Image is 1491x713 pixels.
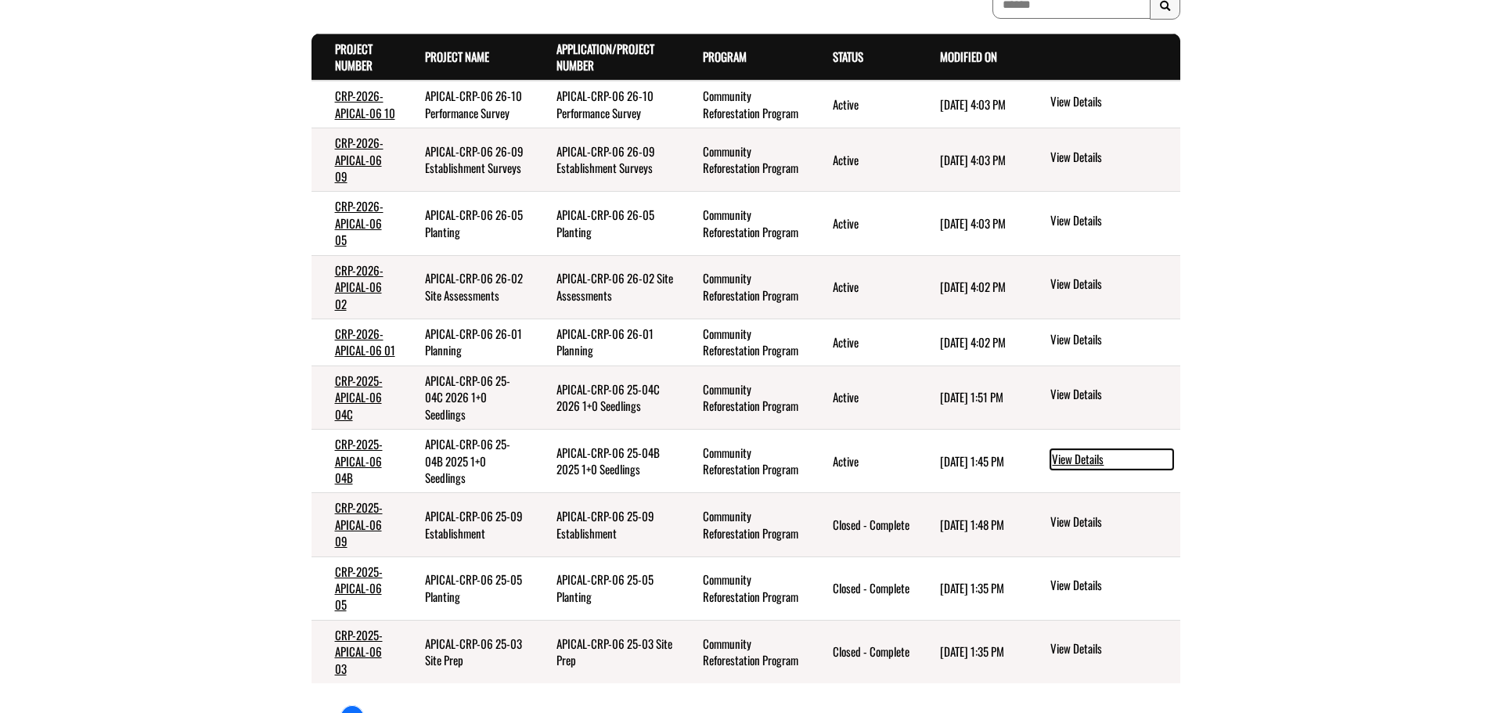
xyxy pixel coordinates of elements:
[917,81,1025,128] td: 8/11/2025 4:03 PM
[335,372,383,423] a: CRP-2025-APICAL-06 04C
[312,319,402,366] td: CRP-2026-APICAL-06 01
[940,214,1006,232] time: [DATE] 4:03 PM
[335,435,383,486] a: CRP-2025-APICAL-06 04B
[1050,449,1173,470] a: View details
[1050,275,1173,294] a: View details
[917,192,1025,255] td: 8/11/2025 4:03 PM
[402,620,533,683] td: APICAL-CRP-06 25-03 Site Prep
[940,516,1004,533] time: [DATE] 1:48 PM
[402,319,533,366] td: APICAL-CRP-06 26-01 Planning
[1025,493,1179,556] td: action menu
[679,255,809,319] td: Community Reforestation Program
[533,192,679,255] td: APICAL-CRP-06 26-05 Planting
[533,430,679,493] td: APICAL-CRP-06 25-04B 2025 1+0 Seedlings
[312,255,402,319] td: CRP-2026-APICAL-06 02
[402,192,533,255] td: APICAL-CRP-06 26-05 Planting
[917,556,1025,620] td: 7/24/2025 1:35 PM
[1050,212,1173,231] a: View details
[312,493,402,556] td: CRP-2025-APICAL-06 09
[1025,366,1179,429] td: action menu
[679,493,809,556] td: Community Reforestation Program
[312,620,402,683] td: CRP-2025-APICAL-06 03
[1025,556,1179,620] td: action menu
[335,261,384,312] a: CRP-2026-APICAL-06 02
[312,81,402,128] td: CRP-2026-APICAL-06 10
[917,255,1025,319] td: 8/11/2025 4:02 PM
[335,325,395,358] a: CRP-2026-APICAL-06 01
[402,128,533,192] td: APICAL-CRP-06 26-09 Establishment Surveys
[917,319,1025,366] td: 8/11/2025 4:02 PM
[533,366,679,429] td: APICAL-CRP-06 25-04C 2026 1+0 Seedlings
[809,255,917,319] td: Active
[312,366,402,429] td: CRP-2025-APICAL-06 04C
[402,366,533,429] td: APICAL-CRP-06 25-04C 2026 1+0 Seedlings
[1025,192,1179,255] td: action menu
[833,48,863,65] a: Status
[679,192,809,255] td: Community Reforestation Program
[1025,34,1179,81] th: Actions
[809,81,917,128] td: Active
[1050,513,1173,532] a: View details
[335,563,383,614] a: CRP-2025-APICAL-06 05
[1025,128,1179,192] td: action menu
[1025,81,1179,128] td: action menu
[1050,93,1173,112] a: View details
[335,499,383,549] a: CRP-2025-APICAL-06 09
[533,620,679,683] td: APICAL-CRP-06 25-03 Site Prep
[679,81,809,128] td: Community Reforestation Program
[809,620,917,683] td: Closed - Complete
[809,366,917,429] td: Active
[940,278,1006,295] time: [DATE] 4:02 PM
[940,48,997,65] a: Modified On
[556,40,654,74] a: Application/Project Number
[917,620,1025,683] td: 7/23/2025 1:35 PM
[940,333,1006,351] time: [DATE] 4:02 PM
[1025,620,1179,683] td: action menu
[1025,255,1179,319] td: action menu
[809,128,917,192] td: Active
[679,556,809,620] td: Community Reforestation Program
[312,556,402,620] td: CRP-2025-APICAL-06 05
[402,430,533,493] td: APICAL-CRP-06 25-04B 2025 1+0 Seedlings
[533,556,679,620] td: APICAL-CRP-06 25-05 Planting
[940,388,1003,405] time: [DATE] 1:51 PM
[809,556,917,620] td: Closed - Complete
[809,192,917,255] td: Active
[425,48,489,65] a: Project Name
[1050,577,1173,596] a: View details
[917,366,1025,429] td: 7/25/2025 1:51 PM
[312,128,402,192] td: CRP-2026-APICAL-06 09
[533,128,679,192] td: APICAL-CRP-06 26-09 Establishment Surveys
[1050,149,1173,167] a: View details
[402,81,533,128] td: APICAL-CRP-06 26-10 Performance Survey
[679,128,809,192] td: Community Reforestation Program
[703,48,747,65] a: Program
[809,430,917,493] td: Active
[940,452,1004,470] time: [DATE] 1:45 PM
[312,430,402,493] td: CRP-2025-APICAL-06 04B
[809,319,917,366] td: Active
[312,192,402,255] td: CRP-2026-APICAL-06 05
[402,493,533,556] td: APICAL-CRP-06 25-09 Establishment
[1050,386,1173,405] a: View details
[679,319,809,366] td: Community Reforestation Program
[335,197,384,248] a: CRP-2026-APICAL-06 05
[917,430,1025,493] td: 7/25/2025 1:45 PM
[533,493,679,556] td: APICAL-CRP-06 25-09 Establishment
[1050,331,1173,350] a: View details
[679,366,809,429] td: Community Reforestation Program
[533,81,679,128] td: APICAL-CRP-06 26-10 Performance Survey
[533,255,679,319] td: APICAL-CRP-06 26-02 Site Assessments
[533,319,679,366] td: APICAL-CRP-06 26-01 Planning
[335,626,383,677] a: CRP-2025-APICAL-06 03
[809,493,917,556] td: Closed - Complete
[335,134,384,185] a: CRP-2026-APICAL-06 09
[1025,430,1179,493] td: action menu
[940,643,1004,660] time: [DATE] 1:35 PM
[940,579,1004,596] time: [DATE] 1:35 PM
[1050,640,1173,659] a: View details
[679,620,809,683] td: Community Reforestation Program
[402,255,533,319] td: APICAL-CRP-06 26-02 Site Assessments
[940,95,1006,113] time: [DATE] 4:03 PM
[402,556,533,620] td: APICAL-CRP-06 25-05 Planting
